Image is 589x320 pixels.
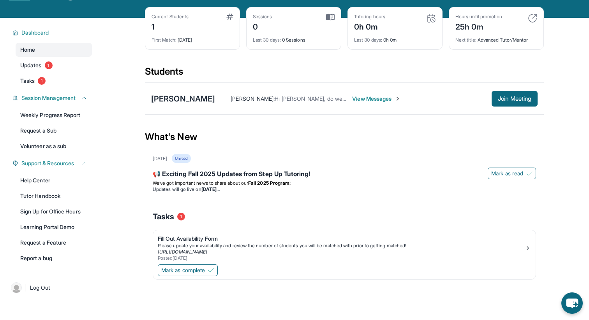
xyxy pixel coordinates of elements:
[16,108,92,122] a: Weekly Progress Report
[18,159,87,167] button: Support & Resources
[21,159,74,167] span: Support & Resources
[21,94,76,102] span: Session Management
[158,255,525,261] div: Posted [DATE]
[16,220,92,234] a: Learning Portal Demo
[253,20,272,32] div: 0
[161,266,205,274] span: Mark as complete
[153,211,174,222] span: Tasks
[16,251,92,265] a: Report a bug
[172,154,190,163] div: Unread
[352,95,401,103] span: View Messages
[38,77,46,85] span: 1
[45,61,53,69] span: 1
[526,170,533,177] img: Mark as read
[427,14,436,23] img: card
[158,249,207,255] a: [URL][DOMAIN_NAME]
[498,96,531,101] span: Join Meeting
[158,235,525,243] div: Fill Out Availability Form
[253,37,281,43] span: Last 30 days :
[20,61,42,69] span: Updates
[275,95,472,102] span: Hi [PERSON_NAME], do we use the same previous link to logon [DATE] at 4:30?
[151,93,215,104] div: [PERSON_NAME]
[16,43,92,57] a: Home
[177,213,185,220] span: 1
[208,267,214,273] img: Mark as complete
[528,14,537,23] img: card
[153,186,536,192] li: Updates will go live on
[158,264,218,276] button: Mark as complete
[153,169,536,180] div: 📢 Exciting Fall 2025 Updates from Step Up Tutoring!
[18,94,87,102] button: Session Management
[16,189,92,203] a: Tutor Handbook
[492,91,538,107] button: Join Meeting
[354,32,436,43] div: 0h 0m
[158,243,525,249] div: Please update your availability and review the number of students you will be matched with prior ...
[11,282,22,293] img: user-img
[21,29,49,37] span: Dashboard
[455,14,502,20] div: Hours until promotion
[16,205,92,219] a: Sign Up for Office Hours
[201,186,220,192] strong: [DATE]
[16,74,92,88] a: Tasks1
[18,29,87,37] button: Dashboard
[455,37,476,43] span: Next title :
[16,124,92,138] a: Request a Sub
[253,14,272,20] div: Sessions
[226,14,233,20] img: card
[354,37,382,43] span: Last 30 days :
[253,32,335,43] div: 0 Sessions
[16,58,92,72] a: Updates1
[153,180,248,186] span: We’ve got important news to share about our
[152,14,189,20] div: Current Students
[153,230,536,263] a: Fill Out Availability FormPlease update your availability and review the number of students you w...
[145,65,544,82] div: Students
[152,20,189,32] div: 1
[491,170,523,177] span: Mark as read
[354,14,385,20] div: Tutoring hours
[488,168,536,179] button: Mark as read
[455,20,502,32] div: 25h 0m
[326,14,335,21] img: card
[152,37,176,43] span: First Match :
[8,279,92,296] a: |Log Out
[16,236,92,250] a: Request a Feature
[354,20,385,32] div: 0h 0m
[152,32,233,43] div: [DATE]
[248,180,291,186] strong: Fall 2025 Program:
[561,292,583,314] button: chat-button
[16,173,92,187] a: Help Center
[395,96,401,102] img: Chevron-Right
[30,284,50,292] span: Log Out
[231,95,275,102] span: [PERSON_NAME] :
[145,120,544,154] div: What's New
[20,46,35,54] span: Home
[455,32,537,43] div: Advanced Tutor/Mentor
[25,283,27,292] span: |
[153,156,167,162] div: [DATE]
[20,77,35,85] span: Tasks
[16,139,92,153] a: Volunteer as a sub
